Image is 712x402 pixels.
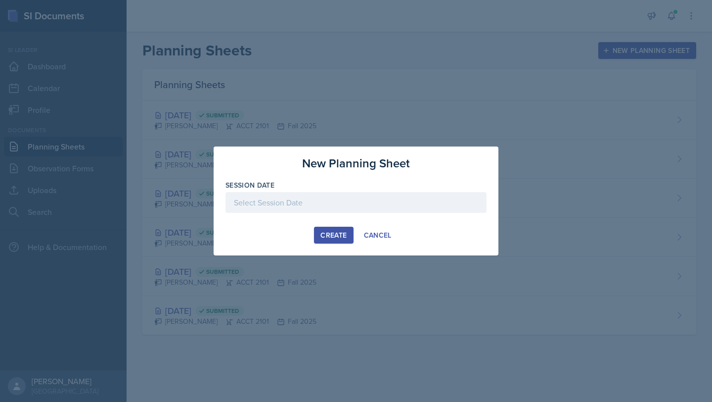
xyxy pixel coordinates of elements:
div: Cancel [364,231,392,239]
button: Cancel [357,227,398,244]
h3: New Planning Sheet [302,154,410,172]
div: Create [320,231,347,239]
label: Session Date [225,180,274,190]
button: Create [314,227,353,244]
